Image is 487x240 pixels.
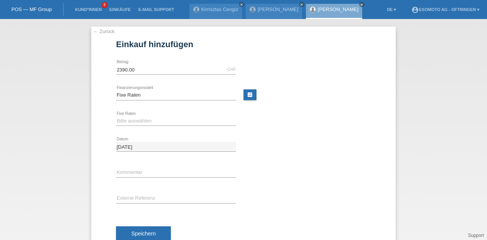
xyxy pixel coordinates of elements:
[407,7,483,12] a: account_circleEsomoto AG - Oftringen ▾
[102,2,108,8] span: 6
[383,7,400,12] a: DE ▾
[359,2,364,7] a: close
[105,7,134,12] a: Einkäufe
[258,6,298,12] a: [PERSON_NAME]
[243,89,256,100] a: calculate
[93,29,115,34] a: ← Zurück
[240,3,243,6] i: close
[411,6,419,14] i: account_circle
[227,67,236,72] div: CHF
[300,3,304,6] i: close
[299,2,304,7] a: close
[135,7,178,12] a: E-Mail Support
[468,233,484,238] a: Support
[239,2,244,7] a: close
[131,230,156,237] span: Speichern
[11,6,52,12] a: POS — MF Group
[201,6,239,12] a: Kirmiztas Cengiz
[247,92,253,98] i: calculate
[71,7,105,12] a: Kund*innen
[116,40,371,49] h1: Einkauf hinzufügen
[360,3,364,6] i: close
[318,6,358,12] a: [PERSON_NAME]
